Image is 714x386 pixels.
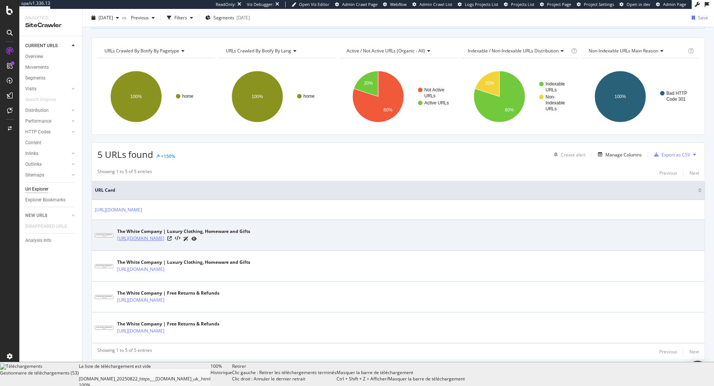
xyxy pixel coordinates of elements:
div: HTTP Codes [25,128,51,136]
div: Sitemaps [25,171,44,179]
text: Indexable [546,100,565,106]
div: Export as CSV [662,152,690,158]
h4: URLs Crawled By Botify By pagetype [103,45,208,57]
div: Create alert [561,152,586,158]
div: La liste de téléchargement est vide [79,363,210,369]
button: Create alert [551,149,586,160]
div: Showing 1 to 5 of 5 entries [97,168,152,177]
text: 80% [505,107,514,113]
div: Performance [25,117,51,125]
span: vs [122,14,128,21]
div: Manage Columns [605,152,642,158]
a: HTTP Codes [25,128,70,136]
a: Analysis Info [25,237,77,244]
svg: A chart. [219,64,336,129]
a: [URL][DOMAIN_NAME] [95,206,142,214]
a: DISAPPEARED URLS [25,223,74,230]
div: Analytics [25,15,76,21]
text: Bad HTTP [666,91,687,96]
div: Content [25,139,41,147]
text: Non- [546,94,555,100]
div: Overview [25,53,43,61]
a: [URL][DOMAIN_NAME] [117,327,164,335]
button: Save [689,12,708,24]
button: Previous [659,347,677,356]
text: 20% [485,81,494,86]
div: +150% [161,153,175,159]
a: Visit Online Page [167,236,172,241]
a: Url Explorer [25,185,77,193]
span: Segments [213,14,234,21]
div: A chart. [340,64,457,129]
text: URLs [424,93,435,98]
a: Logs Projects List [458,1,498,7]
div: Analysis Info [25,237,51,244]
div: Historique [210,369,232,376]
a: Project Settings [577,1,614,7]
a: Overview [25,53,77,61]
span: Logs Projects List [465,1,498,7]
div: The White Company | Luxury Clothing, Homeware and Gifts [117,259,250,266]
button: Segments[DATE] [202,12,253,24]
a: NEW URLS [25,212,70,220]
span: Projects List [511,1,534,7]
a: AI Url Details [183,235,189,243]
text: 100% [251,94,263,99]
div: CURRENT URLS [25,42,58,50]
div: 100% [210,363,232,369]
h4: Indexable / Non-Indexable URLs Distribution [466,45,570,57]
span: Indexable / Non-Indexable URLs distribution [468,48,559,54]
a: [URL][DOMAIN_NAME] [117,296,164,304]
div: SiteCrawler [25,21,76,30]
span: Non-Indexable URLs Main Reason [589,48,658,54]
div: ReadOnly: [216,1,236,7]
button: Filters [164,12,196,24]
img: main image [95,326,113,330]
div: Distribution [25,107,49,114]
span: Project Page [547,1,571,7]
div: Search Engines [25,96,56,104]
button: Previous [128,12,158,24]
text: 20% [364,81,373,86]
span: Téléchargements [6,363,42,369]
a: Sitemaps [25,171,70,179]
text: Not Active [424,87,444,93]
a: Performance [25,117,70,125]
button: Next [689,347,699,356]
a: Open Viz Editor [292,1,329,7]
a: Webflow [383,1,407,7]
a: Distribution [25,107,70,114]
svg: A chart. [97,64,215,129]
div: Inlinks [25,150,38,158]
text: home [182,94,193,99]
span: Previous [128,14,149,21]
span: Open Viz Editor [299,1,329,7]
div: Next [689,348,699,355]
text: URLs [546,87,557,93]
div: Visits [25,85,36,93]
span: Active / Not Active URLs (organic - all) [347,48,425,54]
text: Code 301 [666,97,686,102]
h4: Non-Indexable URLs Main Reason [587,45,686,57]
div: The White Company | Luxury Clothing, Homeware and Gifts [117,228,250,235]
a: Open in dev [620,1,650,7]
div: Explorer Bookmarks [25,196,65,204]
img: main image [95,264,113,268]
div: NEW URLS [25,212,47,220]
span: URLs Crawled By Botify By pagetype [104,48,179,54]
span: 2025 Aug. 22nd [99,14,113,21]
a: [URL][DOMAIN_NAME] [117,235,164,242]
button: [DATE] [89,12,122,24]
a: Segments [25,74,77,82]
div: Viz Debugger: [247,1,274,7]
span: Project Settings [584,1,614,7]
div: A chart. [582,64,699,129]
div: Movements [25,64,49,71]
div: [DATE] [237,14,250,21]
span: URLs Crawled By Botify By lang [226,48,291,54]
a: Inlinks [25,150,70,158]
a: Project Page [540,1,571,7]
a: [URL][DOMAIN_NAME] [117,266,164,273]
